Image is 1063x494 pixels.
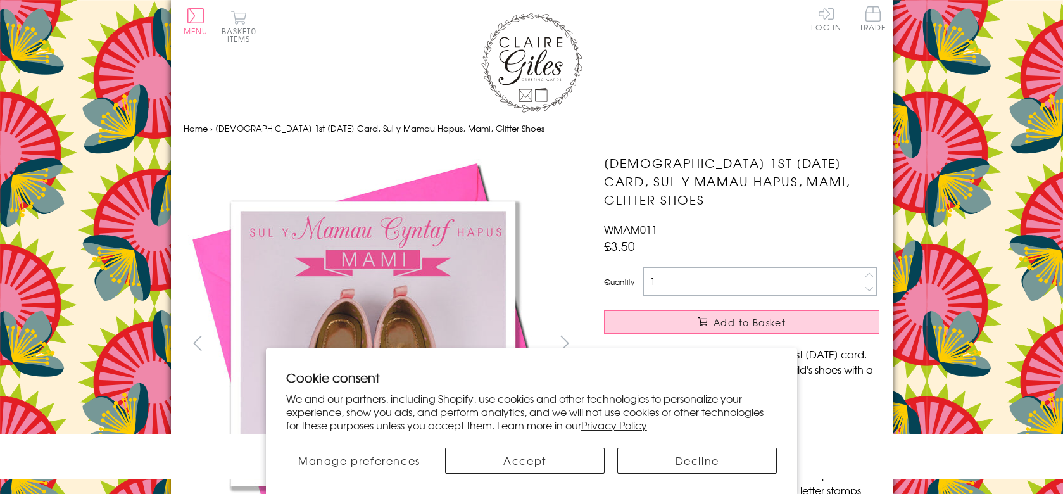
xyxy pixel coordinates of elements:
a: Privacy Policy [581,417,647,433]
button: Accept [445,448,605,474]
a: Home [184,122,208,134]
button: next [550,329,579,357]
span: Trade [860,6,886,31]
a: Trade [860,6,886,34]
a: Log In [811,6,841,31]
button: Add to Basket [604,310,879,334]
button: Basket0 items [222,10,256,42]
span: £3.50 [604,237,635,255]
button: prev [184,329,212,357]
nav: breadcrumbs [184,116,880,142]
span: [DEMOGRAPHIC_DATA] 1st [DATE] Card, Sul y Mamau Hapus, Mami, Glitter Shoes [215,122,544,134]
img: Claire Giles Greetings Cards [481,13,582,113]
button: Manage preferences [286,448,432,474]
span: Add to Basket [714,316,786,329]
button: Decline [617,448,777,474]
span: Menu [184,25,208,37]
p: Mum will be tickled pink with this cute First [DATE] card. The photo shows a pair of sequinned ch... [604,346,879,392]
p: We and our partners, including Shopify, use cookies and other technologies to personalize your ex... [286,392,777,431]
button: Menu [184,8,208,35]
span: 0 items [227,25,256,44]
h2: Cookie consent [286,369,777,386]
span: › [210,122,213,134]
label: Quantity [604,276,634,288]
span: WMAM011 [604,222,657,237]
span: Manage preferences [298,453,420,468]
h1: [DEMOGRAPHIC_DATA] 1st [DATE] Card, Sul y Mamau Hapus, Mami, Glitter Shoes [604,154,879,208]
